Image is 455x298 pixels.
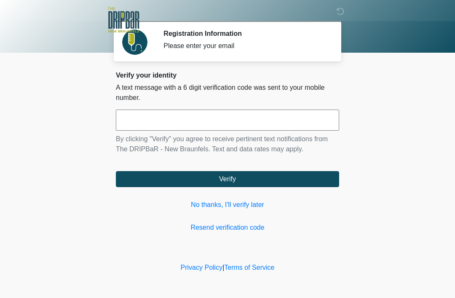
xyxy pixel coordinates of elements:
[107,6,139,34] img: The DRIPBaR - New Braunfels Logo
[116,223,339,233] a: Resend verification code
[224,264,274,271] a: Terms of Service
[163,41,327,51] div: Please enter your email
[116,134,339,154] p: By clicking "Verify" you agree to receive pertinent text notifications from The DRIPBaR - New Bra...
[116,71,339,79] h2: Verify your identity
[222,264,224,271] a: |
[116,83,339,103] p: A text message with a 6 digit verification code was sent to your mobile number.
[116,200,339,210] a: No thanks, I'll verify later
[116,171,339,187] button: Verify
[122,30,147,55] img: Agent Avatar
[181,264,223,271] a: Privacy Policy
